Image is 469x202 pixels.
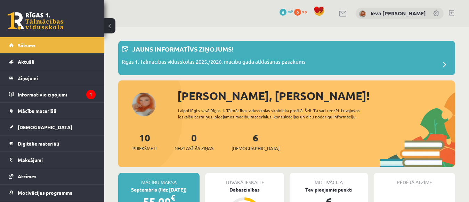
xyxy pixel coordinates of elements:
[294,9,310,14] a: 0 xp
[205,173,284,186] div: Tuvākā ieskaite
[232,145,280,152] span: [DEMOGRAPHIC_DATA]
[9,86,96,102] a: Informatīvie ziņojumi1
[18,42,35,48] span: Sākums
[374,173,455,186] div: Pēdējā atzīme
[122,44,452,72] a: Jauns informatīvs ziņojums! Rīgas 1. Tālmācības vidusskolas 2025./2026. mācību gada atklāšanas pa...
[18,140,59,147] span: Digitālie materiāli
[132,131,156,152] a: 10Priekšmeti
[9,152,96,168] a: Maksājumi
[86,90,96,99] i: 1
[280,9,286,16] span: 6
[205,186,284,193] div: Dabaszinības
[294,9,301,16] span: 0
[132,44,233,54] p: Jauns informatīvs ziņojums!
[9,119,96,135] a: [DEMOGRAPHIC_DATA]
[9,103,96,119] a: Mācību materiāli
[288,9,293,14] span: mP
[9,54,96,70] a: Aktuāli
[122,58,306,68] p: Rīgas 1. Tālmācības vidusskolas 2025./2026. mācību gada atklāšanas pasākums
[118,173,200,186] div: Mācību maksa
[175,131,213,152] a: 0Neizlasītās ziņas
[371,10,426,17] a: Ieva [PERSON_NAME]
[177,87,455,104] div: [PERSON_NAME], [PERSON_NAME]!
[359,10,366,17] img: Ieva Marija Deksne
[232,131,280,152] a: 6[DEMOGRAPHIC_DATA]
[280,9,293,14] a: 6 mP
[18,70,96,86] legend: Ziņojumi
[8,12,63,30] a: Rīgas 1. Tālmācības vidusskola
[9,70,96,86] a: Ziņojumi
[118,186,200,193] div: Septembris (līdz [DATE])
[18,86,96,102] legend: Informatīvie ziņojumi
[290,173,368,186] div: Motivācija
[175,145,213,152] span: Neizlasītās ziņas
[18,152,96,168] legend: Maksājumi
[290,186,368,193] div: Tev pieejamie punkti
[18,173,37,179] span: Atzīmes
[18,59,34,65] span: Aktuāli
[9,185,96,201] a: Motivācijas programma
[9,37,96,53] a: Sākums
[178,107,380,120] div: Laipni lūgts savā Rīgas 1. Tālmācības vidusskolas skolnieka profilā. Šeit Tu vari redzēt tuvojošo...
[9,168,96,184] a: Atzīmes
[18,108,56,114] span: Mācību materiāli
[9,135,96,151] a: Digitālie materiāli
[18,189,73,196] span: Motivācijas programma
[132,145,156,152] span: Priekšmeti
[302,9,307,14] span: xp
[18,124,72,130] span: [DEMOGRAPHIC_DATA]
